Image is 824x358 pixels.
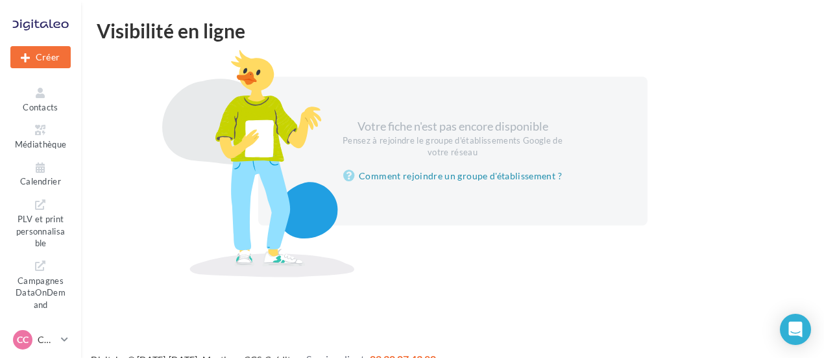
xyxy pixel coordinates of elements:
div: Pensez à rejoindre le groupe d'établissements Google de votre réseau [341,135,564,159]
div: Nouvelle campagne [10,46,71,68]
a: CC CUPRA CHANTELOUP [10,327,71,352]
span: Médiathèque [15,139,67,149]
span: Contacts [23,102,58,112]
a: Médiathèque [10,120,71,152]
a: Comment rejoindre un groupe d'établissement ? [343,168,562,184]
span: PLV et print personnalisable [16,211,66,248]
a: Contacts [10,83,71,115]
div: Votre fiche n'est pas encore disponible [341,118,564,158]
div: Open Intercom Messenger [780,314,811,345]
a: PLV et print personnalisable [10,195,71,251]
span: Calendrier [20,177,61,187]
span: Campagnes DataOnDemand [16,273,66,310]
div: Visibilité en ligne [97,21,808,40]
span: CC [17,333,29,346]
a: Calendrier [10,158,71,190]
p: CUPRA CHANTELOUP [38,333,56,346]
button: Créer [10,46,71,68]
a: Campagnes DataOnDemand [10,256,71,313]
